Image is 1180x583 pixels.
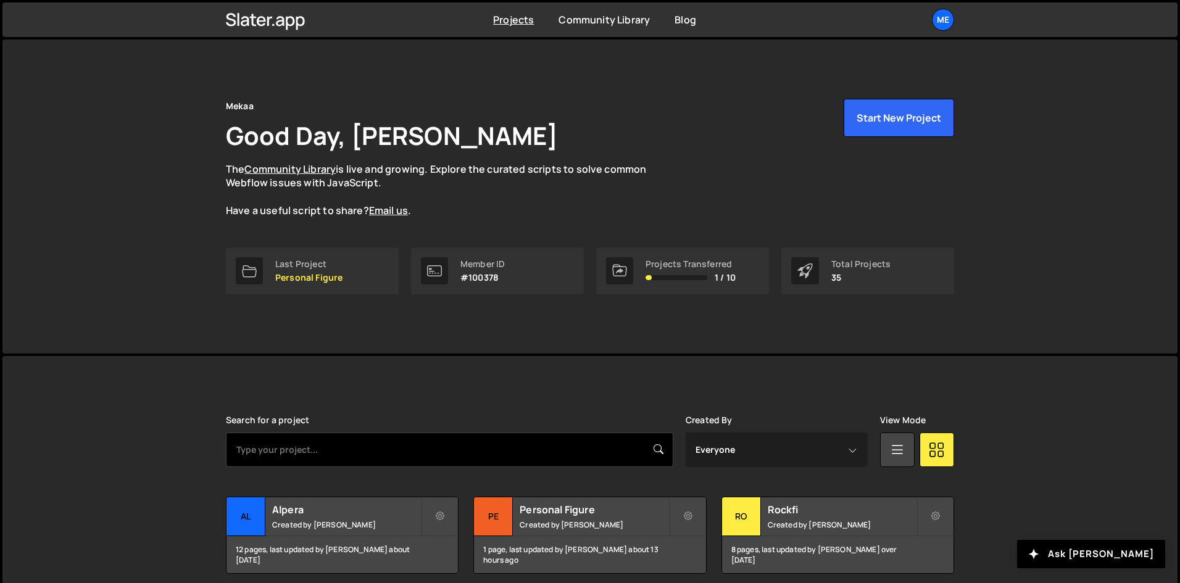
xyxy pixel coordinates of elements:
p: #100378 [460,273,505,283]
p: The is live and growing. Explore the curated scripts to solve common Webflow issues with JavaScri... [226,162,670,218]
a: Ro Rockfi Created by [PERSON_NAME] 8 pages, last updated by [PERSON_NAME] over [DATE] [721,497,954,574]
a: Email us [369,204,408,217]
a: Last Project Personal Figure [226,247,399,294]
h1: Good Day, [PERSON_NAME] [226,118,558,152]
div: Al [226,497,265,536]
div: Pe [474,497,513,536]
button: Ask [PERSON_NAME] [1017,540,1165,568]
small: Created by [PERSON_NAME] [272,519,421,530]
a: Me [932,9,954,31]
div: 8 pages, last updated by [PERSON_NAME] over [DATE] [722,536,954,573]
a: Projects [493,13,534,27]
a: Community Library [244,162,336,176]
label: Search for a project [226,415,309,425]
div: Last Project [275,259,343,269]
div: Ro [722,497,761,536]
h2: Rockfi [768,503,916,516]
button: Start New Project [844,99,954,137]
p: Personal Figure [275,273,343,283]
div: 1 page, last updated by [PERSON_NAME] about 13 hours ago [474,536,705,573]
small: Created by [PERSON_NAME] [520,519,668,530]
a: Community Library [559,13,650,27]
div: Total Projects [831,259,891,269]
h2: Alpera [272,503,421,516]
input: Type your project... [226,432,673,467]
p: 35 [831,273,891,283]
label: View Mode [880,415,926,425]
a: Blog [675,13,696,27]
div: Projects Transferred [646,259,736,269]
a: Al Alpera Created by [PERSON_NAME] 12 pages, last updated by [PERSON_NAME] about [DATE] [226,497,459,574]
label: Created By [686,415,733,425]
div: 12 pages, last updated by [PERSON_NAME] about [DATE] [226,536,458,573]
small: Created by [PERSON_NAME] [768,519,916,530]
div: Mekaa [226,99,254,114]
span: 1 / 10 [715,273,736,283]
div: Member ID [460,259,505,269]
a: Pe Personal Figure Created by [PERSON_NAME] 1 page, last updated by [PERSON_NAME] about 13 hours ago [473,497,706,574]
h2: Personal Figure [520,503,668,516]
